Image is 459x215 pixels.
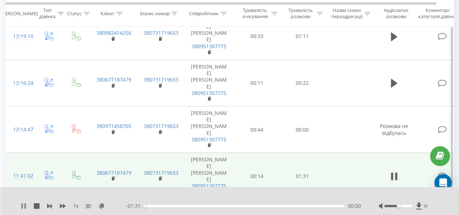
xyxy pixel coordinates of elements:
[331,8,362,20] div: Назва схеми переадресації
[97,76,131,83] a: 380677187479
[13,122,28,136] div: 13:14:47
[67,11,82,17] div: Статус
[97,122,131,129] a: 380971458705
[39,8,56,20] div: Тип дзвінка
[13,29,28,44] div: 13:19:10
[101,11,114,17] div: Клієнт
[417,8,459,20] div: Коментар/категорія дзвінка
[184,153,234,199] td: [PERSON_NAME] [PERSON_NAME]
[184,59,234,106] td: [PERSON_NAME] [PERSON_NAME]
[234,59,280,106] td: 00:11
[97,169,131,176] a: 380677187479
[241,8,269,20] div: Тривалість очікування
[192,136,226,142] a: 380951307775
[73,202,78,210] span: 1 x
[192,43,226,50] a: 380951307775
[234,13,280,59] td: 00:33
[144,122,179,129] a: 380731719653
[126,202,144,210] span: - 01:31
[380,122,408,136] span: Розмова не відбулась
[143,204,146,207] div: Accessibility label
[280,106,325,153] td: 00:00
[397,204,400,207] div: Accessibility label
[13,76,28,90] div: 13:16:24
[280,13,325,59] td: 01:11
[144,76,179,83] a: 380731719653
[189,11,218,17] div: Співробітник
[13,169,28,183] div: 11:41:02
[280,153,325,199] td: 01:31
[434,174,452,191] div: Open Intercom Messenger
[378,8,414,20] div: Аудіозапис розмови
[97,29,131,36] a: 380982414256
[192,89,226,96] a: 380951307775
[1,11,38,17] div: [PERSON_NAME]
[234,106,280,153] td: 00:44
[286,8,315,20] div: Тривалість розмови
[140,11,169,17] div: Бізнес номер
[184,13,234,59] td: [PERSON_NAME] [PERSON_NAME]
[144,169,179,176] a: 380731719653
[234,153,280,199] td: 00:14
[280,59,325,106] td: 00:22
[192,182,226,189] a: 380951307775
[144,29,179,36] a: 380731719653
[184,106,234,153] td: [PERSON_NAME] [PERSON_NAME]
[348,202,361,210] span: 00:00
